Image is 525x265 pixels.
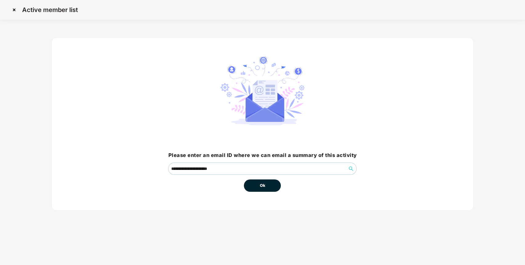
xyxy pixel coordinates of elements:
[9,5,19,15] img: svg+xml;base64,PHN2ZyBpZD0iQ3Jvc3MtMzJ4MzIiIHhtbG5zPSJodHRwOi8vd3d3LnczLm9yZy8yMDAwL3N2ZyIgd2lkdG...
[346,164,356,174] button: search
[22,6,78,14] p: Active member list
[244,179,281,192] button: Ok
[220,56,304,125] img: svg+xml;base64,PHN2ZyB4bWxucz0iaHR0cDovL3d3dy53My5vcmcvMjAwMC9zdmciIHdpZHRoPSIyNzIuMjI0IiBoZWlnaH...
[168,151,357,159] h3: Please enter an email ID where we can email a summary of this activity
[260,183,265,189] span: Ok
[346,166,356,171] span: search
